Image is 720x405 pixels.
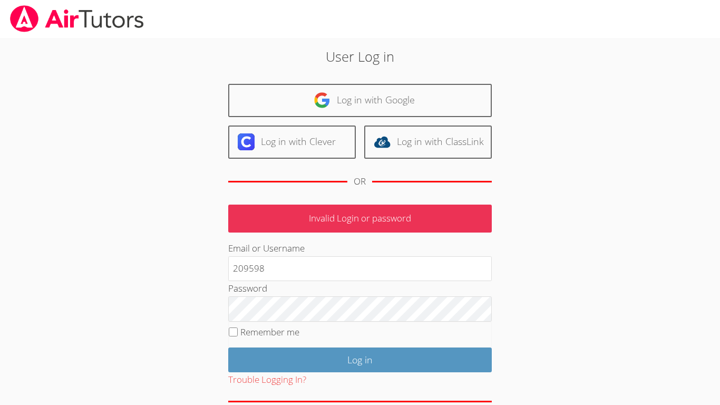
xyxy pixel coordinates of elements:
[228,205,492,233] p: Invalid Login or password
[166,46,554,66] h2: User Log in
[228,126,356,159] a: Log in with Clever
[228,84,492,117] a: Log in with Google
[228,242,305,254] label: Email or Username
[364,126,492,159] a: Log in with ClassLink
[354,174,366,189] div: OR
[374,133,391,150] img: classlink-logo-d6bb404cc1216ec64c9a2012d9dc4662098be43eaf13dc465df04b49fa7ab582.svg
[240,326,299,338] label: Remember me
[228,372,306,388] button: Trouble Logging In?
[9,5,145,32] img: airtutors_banner-c4298cdbf04f3fff15de1276eac7730deb9818008684d7c2e4769d2f7ddbe033.png
[228,348,492,372] input: Log in
[238,133,255,150] img: clever-logo-6eab21bc6e7a338710f1a6ff85c0baf02591cd810cc4098c63d3a4b26e2feb20.svg
[314,92,330,109] img: google-logo-50288ca7cdecda66e5e0955fdab243c47b7ad437acaf1139b6f446037453330a.svg
[228,282,267,294] label: Password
